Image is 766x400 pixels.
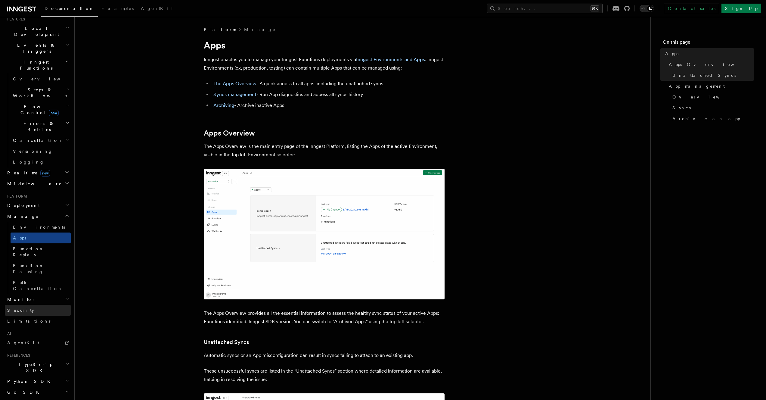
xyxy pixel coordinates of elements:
[5,23,71,40] button: Local Development
[204,27,236,33] span: Platform
[13,225,65,230] span: Environments
[672,105,691,111] span: Syncs
[11,101,71,118] button: Flow Controlnew
[5,194,27,199] span: Platform
[5,170,50,176] span: Realtime
[213,81,256,86] a: The Apps Overview
[11,120,65,133] span: Errors & Retries
[5,213,39,219] span: Manage
[5,337,71,348] a: AgentKit
[204,169,445,299] img: The home page of the Inngest Platform is an Apps listing. Each App item display the App status al...
[212,101,445,110] li: - Archive inactive Apps
[213,102,234,108] a: Archiving
[11,87,67,99] span: Steps & Workflows
[13,236,26,240] span: Apps
[670,70,754,81] a: Unattached Syncs
[669,83,725,89] span: App management
[11,137,63,143] span: Cancellation
[721,4,761,13] a: Sign Up
[45,6,94,11] span: Documentation
[11,135,71,146] button: Cancellation
[5,211,71,222] button: Manage
[41,2,98,17] a: Documentation
[665,51,678,57] span: Apps
[356,57,425,62] a: Inngest Environments and Apps
[40,170,50,177] span: new
[11,146,71,157] a: Versioning
[5,202,40,208] span: Deployment
[244,27,276,33] a: Manage
[487,4,603,13] button: Search...⌘K
[204,309,445,326] p: The Apps Overview provides all the essential information to assess the healthy sync status of you...
[670,113,754,124] a: Archive an app
[11,233,71,243] a: Apps
[13,263,44,274] span: Function Pausing
[5,305,71,316] a: Security
[672,116,740,122] span: Archive an app
[212,80,445,88] li: - A quick access to all apps, including the unattached syncs
[666,59,754,70] a: Apps Overview
[666,81,754,92] a: App management
[13,149,53,154] span: Versioning
[13,280,63,291] span: Bulk Cancellation
[591,5,599,11] kbd: ⌘K
[11,84,71,101] button: Steps & Workflows
[5,73,71,167] div: Inngest Functions
[5,387,71,398] button: Go SDK
[13,77,75,81] span: Overview
[13,160,44,164] span: Logging
[5,376,71,387] button: Python SDK
[5,378,54,384] span: Python SDK
[204,55,445,72] p: Inngest enables you to manage your Inngest Functions deployments via . Inngest Environments (ex, ...
[13,246,44,257] span: Function Replay
[98,2,137,16] a: Examples
[5,167,71,178] button: Realtimenew
[11,73,71,84] a: Overview
[5,331,11,336] span: AI
[5,178,71,189] button: Middleware
[5,316,71,327] a: Limitations
[11,222,71,233] a: Environments
[5,57,71,73] button: Inngest Functions
[5,359,71,376] button: TypeScript SDK
[663,48,754,59] a: Apps
[204,338,249,346] a: Unattached Syncs
[7,340,39,345] span: AgentKit
[672,72,736,78] span: Unattached Syncs
[5,17,25,22] span: Features
[5,25,66,37] span: Local Development
[664,4,719,13] a: Contact sales
[669,61,749,67] span: Apps Overview
[7,319,51,323] span: Limitations
[204,40,445,51] h1: Apps
[101,6,134,11] span: Examples
[11,260,71,277] a: Function Pausing
[5,353,30,358] span: References
[5,294,71,305] button: Monitor
[204,351,445,360] p: Automatic syncs or an App misconfiguration can result in syncs failing to attach to an existing app.
[212,90,445,99] li: - Run App diagnostics and access all syncs history
[11,157,71,167] a: Logging
[7,308,34,313] span: Security
[49,110,59,116] span: new
[670,102,754,113] a: Syncs
[11,243,71,260] a: Function Replay
[204,129,255,137] a: Apps Overview
[640,5,654,12] button: Toggle dark mode
[141,6,173,11] span: AgentKit
[5,200,71,211] button: Deployment
[670,92,754,102] a: Overview
[5,296,36,302] span: Monitor
[5,42,66,54] span: Events & Triggers
[137,2,176,16] a: AgentKit
[663,39,754,48] h4: On this page
[204,367,445,384] p: These unsuccessful syncs are listed in the “Unattached Syncs” section where detailed information ...
[5,222,71,294] div: Manage
[5,40,71,57] button: Events & Triggers
[5,59,65,71] span: Inngest Functions
[5,389,43,395] span: Go SDK
[204,142,445,159] p: The Apps Overview is the main entry page of the Inngest Platform, listing the Apps of the active ...
[672,94,734,100] span: Overview
[11,118,71,135] button: Errors & Retries
[11,104,66,116] span: Flow Control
